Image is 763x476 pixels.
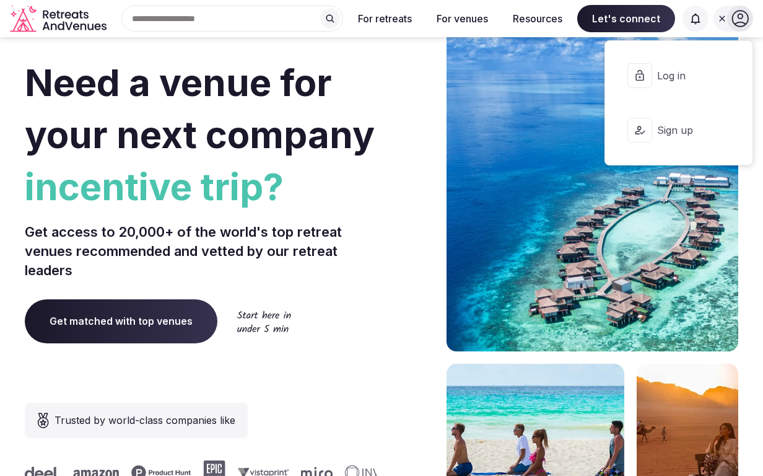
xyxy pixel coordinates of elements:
[657,123,717,137] span: Sign up
[348,5,422,32] button: For retreats
[237,311,291,332] img: Start here in under 5 min
[503,5,572,32] button: Resources
[10,5,109,33] svg: Retreats and Venues company logo
[427,5,498,32] button: For venues
[657,69,717,82] span: Log in
[615,105,743,155] button: Sign up
[25,223,377,280] p: Get access to 20,000+ of the world's top retreat venues recommended and vetted by our retreat lea...
[577,5,675,32] span: Let's connect
[25,299,217,343] a: Get matched with top venues
[25,161,377,213] span: incentive trip?
[54,413,235,428] span: Trusted by world-class companies like
[615,51,743,100] button: Log in
[25,60,375,157] span: Need a venue for your next company
[10,5,109,33] a: Visit the homepage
